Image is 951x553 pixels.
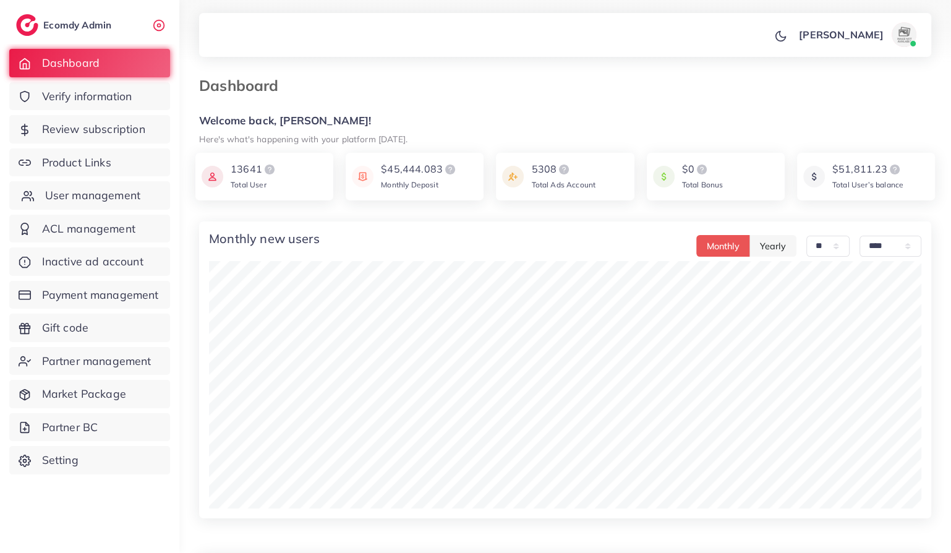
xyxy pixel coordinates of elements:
[9,148,170,177] a: Product Links
[696,235,750,257] button: Monthly
[231,162,277,177] div: 13641
[42,419,98,435] span: Partner BC
[262,162,277,177] img: logo
[792,22,921,47] a: [PERSON_NAME]avatar
[42,88,132,105] span: Verify information
[42,353,151,369] span: Partner management
[231,180,267,189] span: Total User
[9,347,170,375] a: Partner management
[892,22,916,47] img: avatar
[42,320,88,336] span: Gift code
[9,247,170,276] a: Inactive ad account
[9,413,170,442] a: Partner BC
[887,162,902,177] img: logo
[209,231,320,246] h4: Monthly new users
[381,180,438,189] span: Monthly Deposit
[682,180,723,189] span: Total Bonus
[45,187,140,204] span: User management
[832,162,903,177] div: $51,811.23
[199,77,288,95] h3: Dashboard
[381,162,458,177] div: $45,444.083
[9,115,170,144] a: Review subscription
[42,221,135,237] span: ACL management
[352,162,373,191] img: icon payment
[43,19,114,31] h2: Ecomdy Admin
[9,380,170,408] a: Market Package
[9,314,170,342] a: Gift code
[42,254,143,270] span: Inactive ad account
[202,162,223,191] img: icon payment
[803,162,825,191] img: icon payment
[42,452,79,468] span: Setting
[9,181,170,210] a: User management
[42,121,145,137] span: Review subscription
[199,114,931,127] h5: Welcome back, [PERSON_NAME]!
[9,215,170,243] a: ACL management
[749,235,796,257] button: Yearly
[9,281,170,309] a: Payment management
[9,49,170,77] a: Dashboard
[694,162,709,177] img: logo
[443,162,458,177] img: logo
[531,162,595,177] div: 5308
[653,162,675,191] img: icon payment
[42,55,100,71] span: Dashboard
[199,134,407,144] small: Here's what's happening with your platform [DATE].
[682,162,723,177] div: $0
[16,14,114,36] a: logoEcomdy Admin
[531,180,595,189] span: Total Ads Account
[502,162,524,191] img: icon payment
[832,180,903,189] span: Total User’s balance
[16,14,38,36] img: logo
[42,155,111,171] span: Product Links
[9,446,170,474] a: Setting
[799,27,884,42] p: [PERSON_NAME]
[42,386,126,402] span: Market Package
[42,287,159,303] span: Payment management
[557,162,571,177] img: logo
[9,82,170,111] a: Verify information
